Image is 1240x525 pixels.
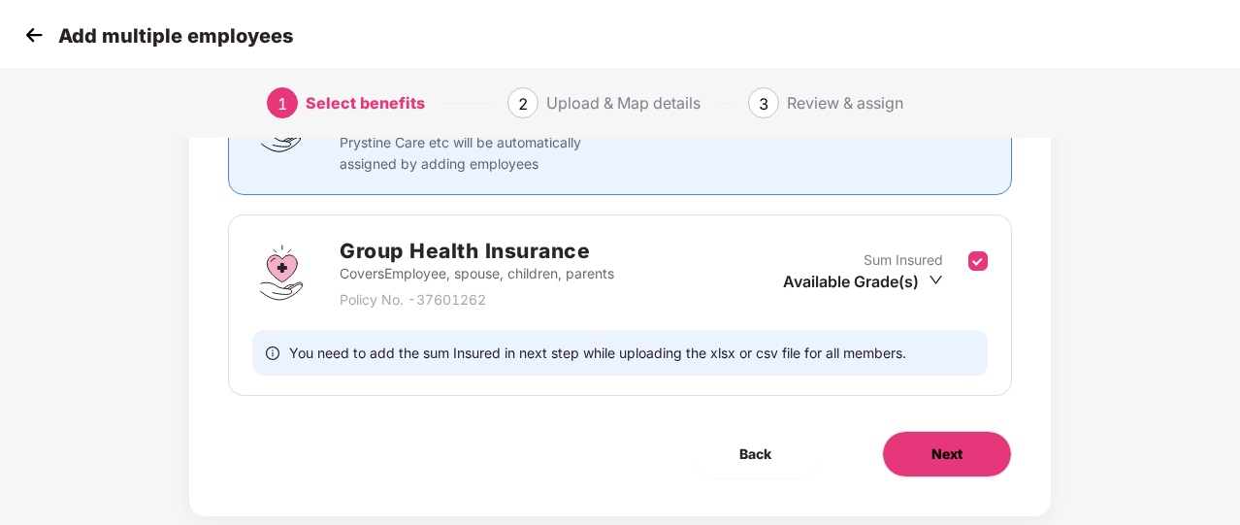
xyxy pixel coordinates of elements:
[306,87,425,118] div: Select benefits
[277,94,287,114] span: 1
[929,273,943,287] span: down
[340,111,627,175] p: Clove Dental, Pharmeasy, Nua Women, Prystine Care etc will be automatically assigned by adding em...
[882,431,1012,477] button: Next
[739,443,771,465] span: Back
[783,271,943,292] div: Available Grade(s)
[289,344,906,362] span: You need to add the sum Insured in next step while uploading the xlsx or csv file for all members.
[691,431,820,477] button: Back
[787,87,903,118] div: Review & assign
[58,24,293,48] p: Add multiple employees
[252,244,310,302] img: svg+xml;base64,PHN2ZyBpZD0iR3JvdXBfSGVhbHRoX0luc3VyYW5jZSIgZGF0YS1uYW1lPSJHcm91cCBIZWFsdGggSW5zdX...
[864,249,943,271] p: Sum Insured
[518,94,528,114] span: 2
[19,20,49,49] img: svg+xml;base64,PHN2ZyB4bWxucz0iaHR0cDovL3d3dy53My5vcmcvMjAwMC9zdmciIHdpZHRoPSIzMCIgaGVpZ2h0PSIzMC...
[340,289,614,311] p: Policy No. - 37601262
[266,344,279,362] span: info-circle
[546,87,701,118] div: Upload & Map details
[931,443,963,465] span: Next
[759,94,768,114] span: 3
[340,235,614,267] h2: Group Health Insurance
[340,263,614,284] p: Covers Employee, spouse, children, parents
